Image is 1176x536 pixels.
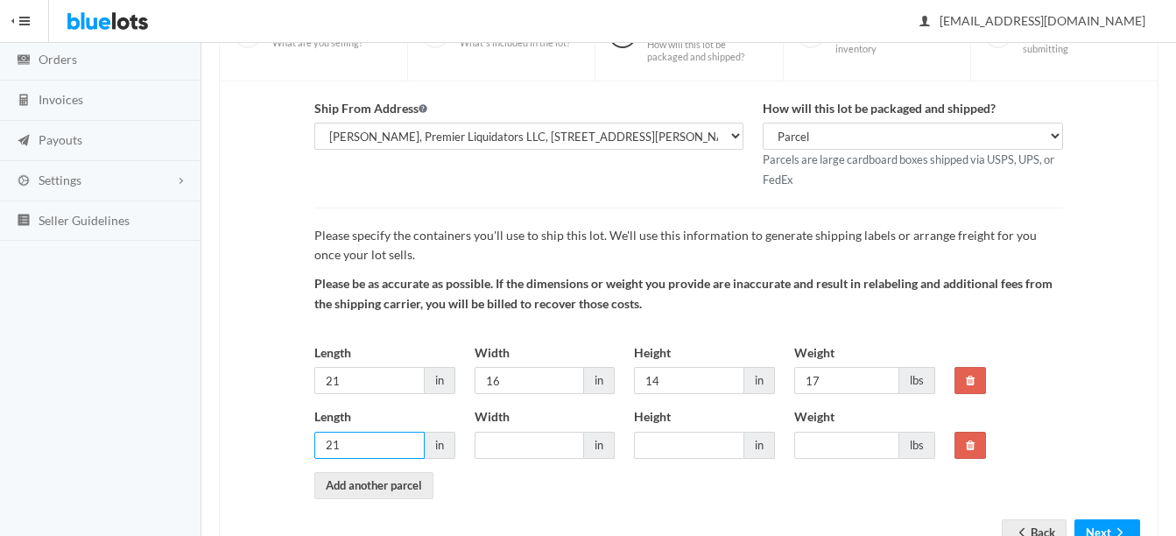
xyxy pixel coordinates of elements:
[39,92,83,107] span: Invoices
[314,407,351,427] label: Length
[794,343,834,363] label: Weight
[634,407,671,427] label: Height
[15,173,32,190] ion-icon: cog
[15,93,32,109] ion-icon: calculator
[794,407,834,427] label: Weight
[15,133,32,150] ion-icon: paper plane
[475,343,510,363] label: Width
[475,407,510,427] label: Width
[272,37,363,49] span: What are you selling?
[39,132,82,147] span: Payouts
[314,276,1053,311] strong: Please be as accurate as possible. If the dimensions or weight you provide are inaccurate and res...
[460,37,570,49] span: What's included in the lot?
[584,432,615,459] span: in
[744,432,775,459] span: in
[1023,31,1144,54] span: Review your lot before submitting
[899,367,935,394] span: lbs
[425,367,455,394] span: in
[314,226,1063,265] p: Please specify the containers you'll use to ship this lot. We'll use this information to generate...
[763,99,996,119] label: How will this lot be packaged and shipped?
[744,367,775,394] span: in
[39,173,81,187] span: Settings
[15,213,32,229] ion-icon: list box
[634,343,671,363] label: Height
[314,472,433,499] a: Add another parcel
[425,432,455,459] span: in
[763,152,1054,187] small: Parcels are large cardboard boxes shipped via USPS, UPS, or FedEx
[39,52,77,67] span: Orders
[835,31,956,54] span: Upload some photos of your inventory
[314,99,427,119] label: Ship From Address
[916,14,933,31] ion-icon: person
[39,213,130,228] span: Seller Guidelines
[15,53,32,69] ion-icon: cash
[647,39,768,62] span: How will this lot be packaged and shipped?
[920,13,1145,28] span: [EMAIL_ADDRESS][DOMAIN_NAME]
[899,432,935,459] span: lbs
[314,343,351,363] label: Length
[584,367,615,394] span: in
